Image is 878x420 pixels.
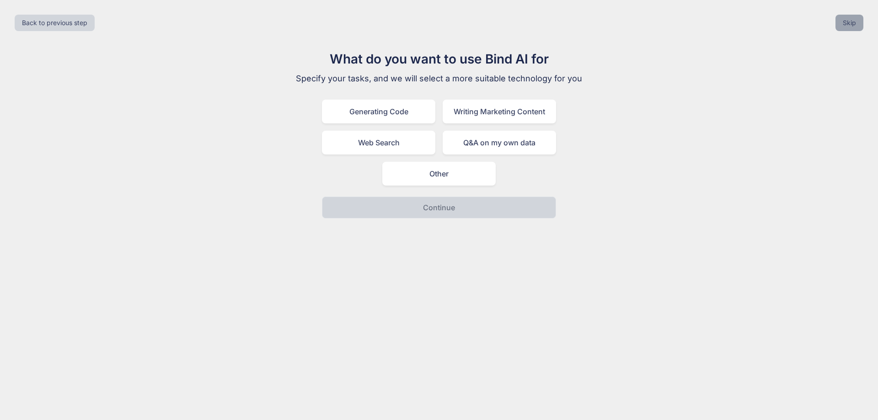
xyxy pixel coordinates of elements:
div: Web Search [322,131,435,154]
p: Specify your tasks, and we will select a more suitable technology for you [285,72,593,85]
button: Skip [835,15,863,31]
div: Q&A on my own data [443,131,556,154]
button: Back to previous step [15,15,95,31]
p: Continue [423,202,455,213]
h1: What do you want to use Bind AI for [285,49,593,69]
button: Continue [322,197,556,218]
div: Writing Marketing Content [443,100,556,123]
div: Generating Code [322,100,435,123]
div: Other [382,162,496,186]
